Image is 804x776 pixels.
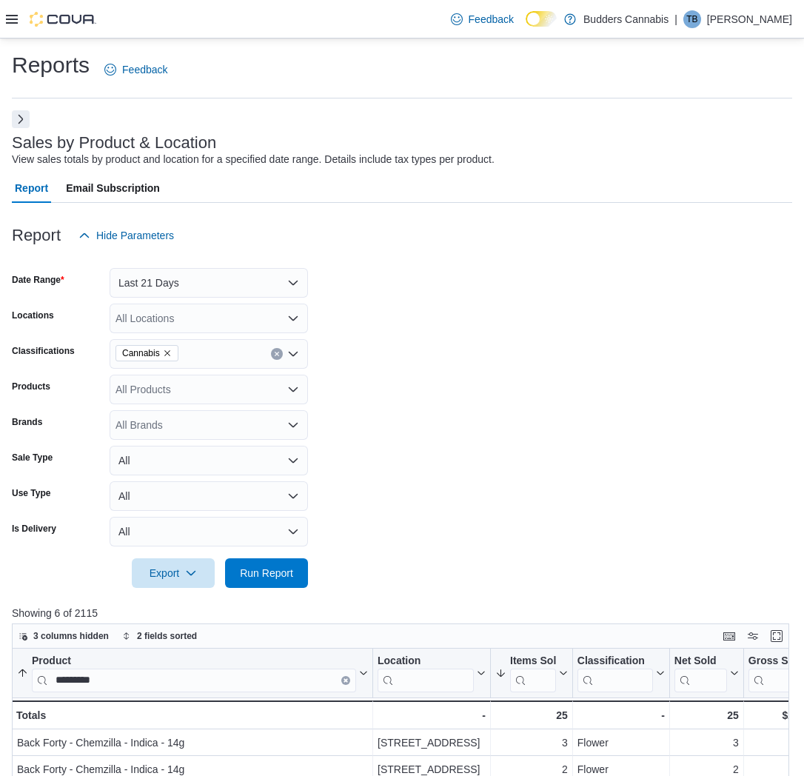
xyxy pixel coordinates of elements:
[12,310,54,321] label: Locations
[510,655,556,669] div: Items Sold
[720,627,738,645] button: Keyboard shortcuts
[132,558,215,588] button: Export
[271,348,283,360] button: Clear input
[583,10,669,28] p: Budders Cannabis
[12,274,64,286] label: Date Range
[686,10,697,28] span: TB
[110,268,308,298] button: Last 21 Days
[30,12,96,27] img: Cova
[287,348,299,360] button: Open list of options
[577,706,665,724] div: -
[674,735,739,752] div: 3
[495,735,568,752] div: 3
[683,10,701,28] div: Trevor Bell
[674,10,677,28] p: |
[495,655,568,692] button: Items Sold
[163,349,172,358] button: Remove Cannabis from selection in this group
[674,706,739,724] div: 25
[768,627,785,645] button: Enter fullscreen
[12,523,56,535] label: Is Delivery
[33,630,109,642] span: 3 columns hidden
[287,312,299,324] button: Open list of options
[12,345,75,357] label: Classifications
[122,62,167,77] span: Feedback
[12,452,53,464] label: Sale Type
[577,735,665,752] div: Flower
[744,627,762,645] button: Display options
[526,11,557,27] input: Dark Mode
[577,655,653,669] div: Classification
[12,381,50,392] label: Products
[469,12,514,27] span: Feedback
[445,4,520,34] a: Feedback
[287,384,299,395] button: Open list of options
[110,446,308,475] button: All
[287,419,299,431] button: Open list of options
[115,345,178,361] span: Cannabis
[674,655,727,692] div: Net Sold
[12,152,495,167] div: View sales totals by product and location for a specified date range. Details include tax types p...
[17,655,368,692] button: ProductClear input
[225,558,308,588] button: Run Report
[116,627,203,645] button: 2 fields sorted
[73,221,180,250] button: Hide Parameters
[12,50,90,80] h1: Reports
[378,655,486,692] button: Location
[110,481,308,511] button: All
[32,655,356,669] div: Product
[12,606,797,621] p: Showing 6 of 2115
[12,416,42,428] label: Brands
[495,706,568,724] div: 25
[240,566,293,581] span: Run Report
[341,676,350,685] button: Clear input
[17,735,368,752] div: Back Forty - Chemzilla - Indica - 14g
[122,346,160,361] span: Cannabis
[12,227,61,244] h3: Report
[12,134,216,152] h3: Sales by Product & Location
[510,655,556,692] div: Items Sold
[141,558,206,588] span: Export
[32,655,356,692] div: Product
[674,655,727,669] div: Net Sold
[66,173,160,203] span: Email Subscription
[577,655,665,692] button: Classification
[378,735,486,752] div: [STREET_ADDRESS]
[98,55,173,84] a: Feedback
[378,655,474,669] div: Location
[12,110,30,128] button: Next
[96,228,174,243] span: Hide Parameters
[16,706,368,724] div: Totals
[378,706,486,724] div: -
[577,655,653,692] div: Classification
[13,627,115,645] button: 3 columns hidden
[674,655,739,692] button: Net Sold
[378,655,474,692] div: Location
[15,173,48,203] span: Report
[137,630,197,642] span: 2 fields sorted
[707,10,792,28] p: [PERSON_NAME]
[12,487,50,499] label: Use Type
[110,517,308,546] button: All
